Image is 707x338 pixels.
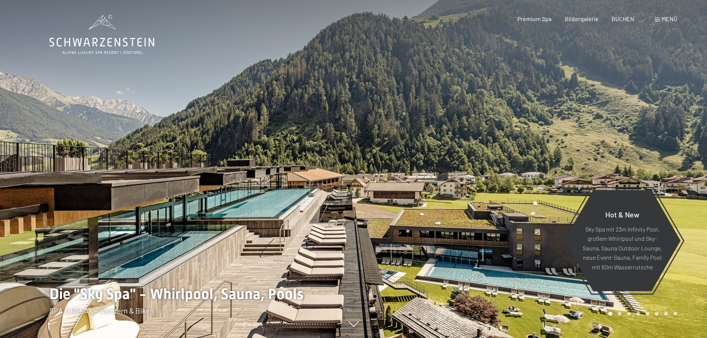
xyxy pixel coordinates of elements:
a: Bildergalerie [565,15,599,22]
div: Carousel Page 2 [618,312,622,316]
div: Carousel Page 8 [673,312,677,316]
div: Carousel Page 6 [655,312,659,316]
div: Carousel Page 7 [664,312,668,316]
div: Carousel Page 4 [636,312,640,316]
span: Menü [662,15,677,22]
div: Carousel Page 1 (Current Slide) [608,312,612,316]
div: Carousel Page 3 [627,312,631,316]
a: Hot & New Sky Spa mit 23m Infinity Pool, großem Whirlpool und Sky-Sauna, Sauna Outdoor Lounge, ne... [563,190,681,292]
span: Hot & New [605,210,639,219]
div: Carousel Pagination [606,312,677,316]
div: Carousel Page 5 [645,312,649,316]
a: Premium Spa [517,15,551,22]
p: Sky Spa mit 23m Infinity Pool, großem Whirlpool und Sky-Sauna, Sauna Outdoor Lounge, neue Event-S... [582,224,662,272]
a: BUCHEN [612,15,634,22]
